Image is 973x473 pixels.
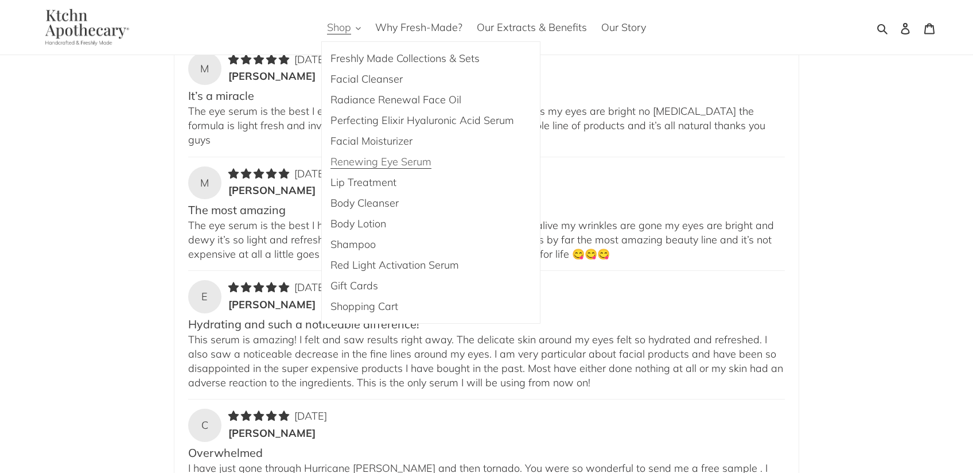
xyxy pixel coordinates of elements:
a: Shampoo [322,234,523,255]
span: Freshly Made Collections & Sets [330,52,480,65]
a: Freshly Made Collections & Sets [322,48,523,69]
button: Shop [321,18,367,37]
span: [PERSON_NAME] [228,69,316,83]
a: Red Light Activation Serum [322,255,523,276]
a: Facial Moisturizer [322,131,523,152]
span: [PERSON_NAME] [228,427,316,440]
span: 5 star review [228,53,292,66]
span: [DATE] [294,167,327,180]
span: [PERSON_NAME] [228,184,316,197]
span: Gift Cards [330,279,378,293]
span: Our Extracts & Benefits [477,21,587,34]
span: Shop [327,21,351,34]
span: Body Cleanser [330,196,399,210]
a: Renewing Eye Serum [322,152,523,172]
p: This serum is amazing! I felt and saw results right away. The delicate skin around my eyes felt s... [188,332,785,390]
div: M [188,166,221,200]
span: Why Fresh-Made? [375,21,462,34]
span: Facial Cleanser [330,72,403,86]
a: Our Extracts & Benefits [471,18,593,37]
span: Renewing Eye Serum [330,155,431,169]
span: Perfecting Elixir Hyaluronic Acid Serum [330,114,514,127]
a: Perfecting Elixir Hyaluronic Acid Serum [322,110,523,131]
a: Lip Treatment [322,172,523,193]
div: C [188,409,221,442]
span: [DATE] [294,409,327,422]
span: Facial Moisturizer [330,134,412,148]
b: The most amazing [188,202,785,218]
span: Red Light Activation Serum [330,258,459,272]
div: M [188,52,221,86]
a: Body Lotion [322,214,523,234]
a: Why Fresh-Made? [369,18,468,37]
span: Shopping Cart [330,300,398,313]
p: The eye serum is the best I ever used fine lines are gone no more puffy eyes my eyes are bright n... [188,104,785,148]
span: 5 star review [228,409,292,422]
b: It’s a miracle [188,88,785,104]
span: [PERSON_NAME] [228,297,316,311]
a: Radiance Renewal Face Oil [322,90,523,110]
b: Overwhelmed [188,445,785,461]
a: Body Cleanser [322,193,523,214]
span: Our Story [601,21,646,34]
a: Our Story [596,18,652,37]
div: E [188,280,221,313]
span: Radiance Renewal Face Oil [330,93,461,107]
span: Shampoo [330,238,376,251]
p: The eye serum is the best I have ever tried it hydrates my eyes they come alive my wrinkles are g... [188,218,785,262]
b: Hydrating and such a noticeable difference! [188,316,785,332]
span: Body Lotion [330,217,386,231]
span: 5 star review [228,281,292,294]
a: Gift Cards [322,276,523,296]
img: Ktchn Apothecary [32,9,138,46]
span: [DATE] [294,281,327,294]
span: [DATE] [294,53,327,66]
span: 5 star review [228,167,292,180]
span: Lip Treatment [330,176,396,189]
a: Shopping Cart [322,296,523,317]
a: Facial Cleanser [322,69,523,90]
